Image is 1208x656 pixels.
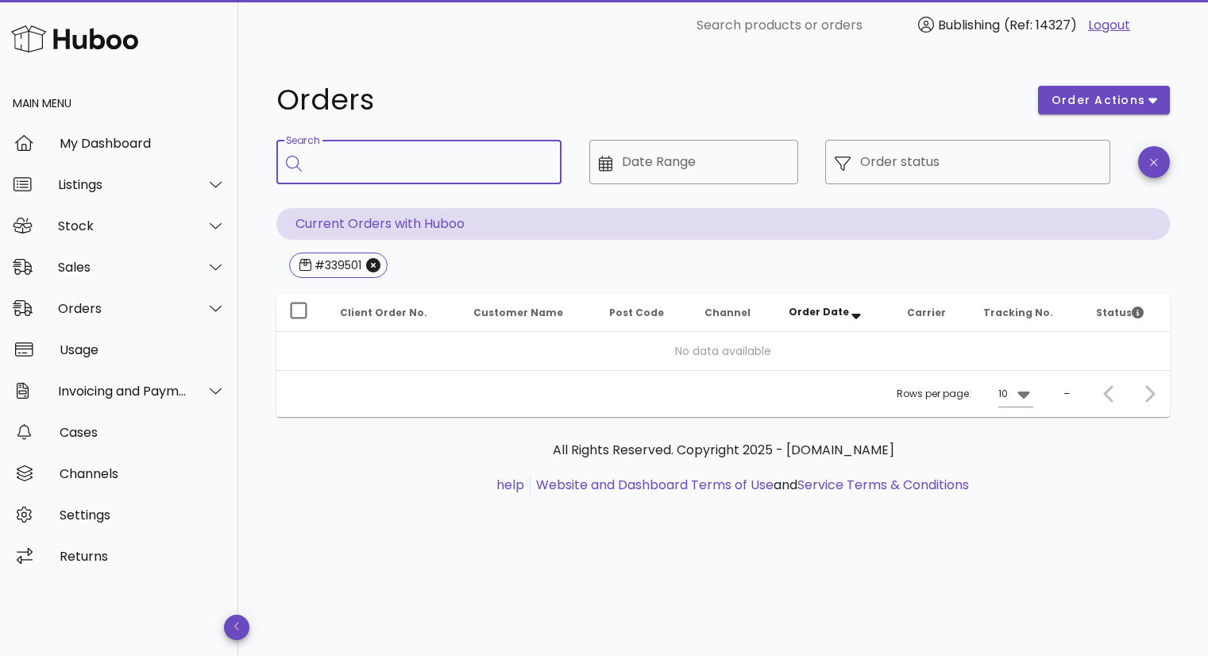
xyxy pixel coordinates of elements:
th: Client Order No. [327,294,461,332]
span: Bublishing [938,16,1000,34]
span: (Ref: 14327) [1004,16,1077,34]
th: Tracking No. [971,294,1083,332]
th: Carrier [894,294,971,332]
td: No data available [276,332,1170,370]
span: Tracking No. [983,306,1053,319]
div: #339501 [311,257,361,273]
div: Stock [58,218,187,233]
th: Post Code [596,294,691,332]
span: Carrier [907,306,946,319]
div: 10Rows per page: [998,381,1033,407]
button: Close [366,258,380,272]
th: Order Date: Sorted descending. Activate to remove sorting. [776,294,894,332]
h1: Orders [276,86,1019,114]
div: Settings [60,507,226,523]
p: All Rights Reserved. Copyright 2025 - [DOMAIN_NAME] [289,441,1157,460]
p: Current Orders with Huboo [276,208,1170,240]
label: Search [286,135,319,147]
a: help [496,476,524,494]
span: Client Order No. [340,306,427,319]
div: Listings [58,177,187,192]
a: Service Terms & Conditions [797,476,969,494]
div: My Dashboard [60,136,226,151]
th: Channel [692,294,776,332]
button: order actions [1038,86,1170,114]
div: Orders [58,301,187,316]
span: Post Code [609,306,664,319]
li: and [531,476,969,495]
div: Channels [60,466,226,481]
span: Order Date [789,305,849,318]
span: Customer Name [473,306,563,319]
a: Website and Dashboard Terms of Use [536,476,774,494]
div: – [1063,387,1070,401]
div: Rows per page: [897,371,1033,417]
span: Channel [704,306,751,319]
div: Returns [60,549,226,564]
span: Status [1096,306,1144,319]
div: Invoicing and Payments [58,384,187,399]
div: 10 [998,387,1008,401]
img: Huboo Logo [11,21,138,56]
th: Status [1083,294,1170,332]
div: Cases [60,425,226,440]
span: order actions [1051,92,1146,109]
div: Sales [58,260,187,275]
th: Customer Name [461,294,597,332]
a: Logout [1088,16,1130,35]
div: Usage [60,342,226,357]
